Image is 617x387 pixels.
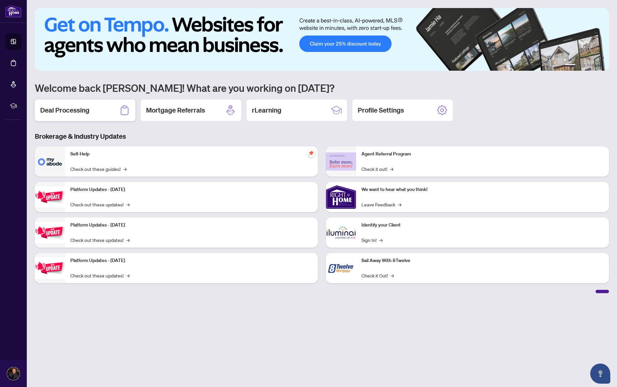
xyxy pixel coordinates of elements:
[70,272,130,279] a: Check out these updates!→
[35,257,65,278] img: Platform Updates - June 23, 2025
[361,165,393,173] a: Check it out!→
[146,106,205,115] h2: Mortgage Referrals
[70,150,313,158] p: Self-Help
[326,217,356,248] img: Identify your Client
[70,186,313,193] p: Platform Updates - [DATE]
[361,201,401,208] a: Leave Feedback→
[578,64,581,67] button: 2
[398,201,401,208] span: →
[361,186,604,193] p: We want to hear what you think!
[5,5,21,17] img: logo
[70,221,313,229] p: Platform Updates - [DATE]
[391,272,394,279] span: →
[40,106,89,115] h2: Deal Processing
[589,64,592,67] button: 4
[126,201,130,208] span: →
[126,236,130,244] span: →
[7,367,20,380] img: Profile Icon
[35,8,609,71] img: Slide 0
[35,146,65,177] img: Self-Help
[35,132,609,141] h3: Brokerage & Industry Updates
[326,182,356,212] img: We want to hear what you think!
[565,64,575,67] button: 1
[358,106,404,115] h2: Profile Settings
[361,236,383,244] a: Sign In!→
[35,222,65,243] img: Platform Updates - July 8, 2025
[600,64,602,67] button: 6
[70,165,127,173] a: Check out these guides!→
[123,165,127,173] span: →
[361,272,394,279] a: Check it Out!→
[590,364,610,384] button: Open asap
[361,150,604,158] p: Agent Referral Program
[390,165,393,173] span: →
[70,201,130,208] a: Check out these updates!→
[126,272,130,279] span: →
[326,253,356,283] img: Sail Away With 8Twelve
[584,64,586,67] button: 3
[361,257,604,264] p: Sail Away With 8Twelve
[326,152,356,171] img: Agent Referral Program
[379,236,383,244] span: →
[252,106,281,115] h2: rLearning
[307,149,315,157] span: pushpin
[35,186,65,207] img: Platform Updates - July 21, 2025
[35,81,609,94] h1: Welcome back [PERSON_NAME]! What are you working on [DATE]?
[70,236,130,244] a: Check out these updates!→
[70,257,313,264] p: Platform Updates - [DATE]
[361,221,604,229] p: Identify your Client
[594,64,597,67] button: 5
